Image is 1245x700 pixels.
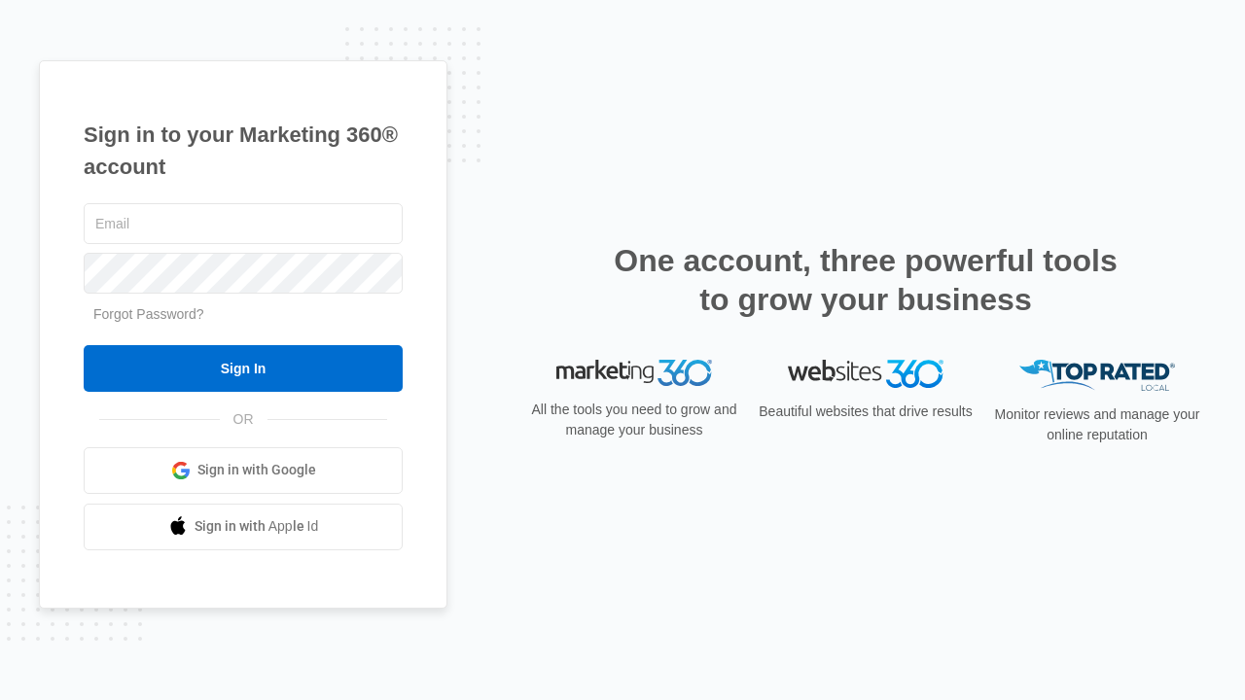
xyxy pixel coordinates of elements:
[1019,360,1175,392] img: Top Rated Local
[757,402,975,422] p: Beautiful websites that drive results
[608,241,1123,319] h2: One account, three powerful tools to grow your business
[84,345,403,392] input: Sign In
[197,460,316,480] span: Sign in with Google
[84,119,403,183] h1: Sign in to your Marketing 360® account
[988,404,1206,445] p: Monitor reviews and manage your online reputation
[220,409,267,430] span: OR
[84,447,403,494] a: Sign in with Google
[84,203,403,244] input: Email
[93,306,204,322] a: Forgot Password?
[556,360,712,387] img: Marketing 360
[84,504,403,550] a: Sign in with Apple Id
[525,400,743,440] p: All the tools you need to grow and manage your business
[788,360,943,388] img: Websites 360
[195,516,319,537] span: Sign in with Apple Id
